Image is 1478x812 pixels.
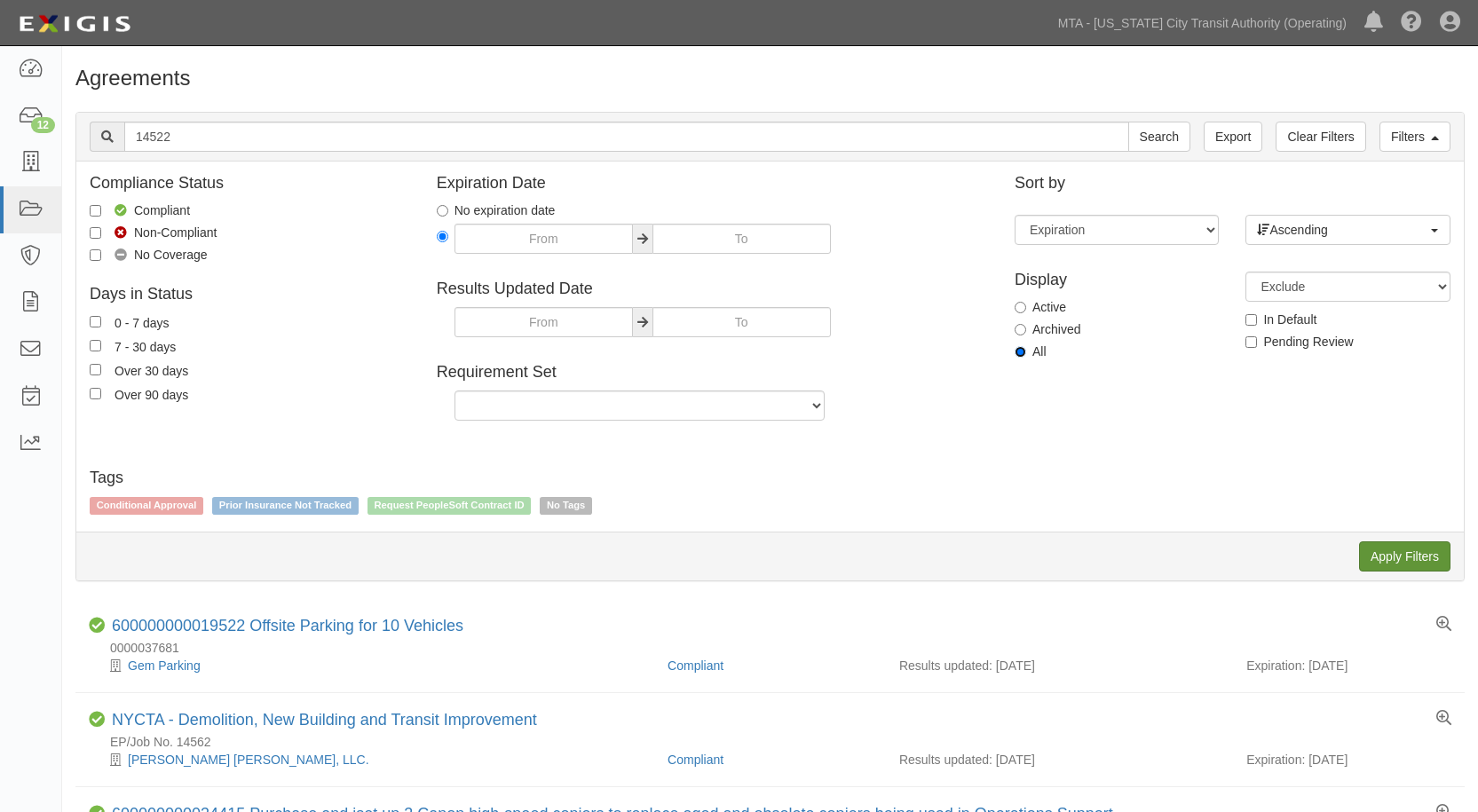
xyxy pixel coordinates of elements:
div: Expiration: [DATE] [1246,657,1451,674]
label: Active [1015,298,1066,316]
div: NYCTA - Demolition, New Building and Transit Improvement [112,711,537,730]
div: EP/Job No. 14562 [89,733,1465,751]
label: Pending Review [1245,333,1353,351]
label: No Coverage [90,246,208,264]
label: Compliant [90,201,190,219]
h4: Display [1015,272,1219,289]
div: Results updated: [DATE] [899,751,1220,769]
div: Expiration: [DATE] [1246,751,1451,769]
div: 0000037681 [89,639,1465,657]
div: Over 30 days [115,360,188,380]
span: No Tags [540,497,592,515]
a: NYCTA - Demolition, New Building and Transit Improvement [112,711,537,729]
input: 0 - 7 days [90,316,101,327]
input: All [1015,346,1026,358]
span: Prior Insurance Not Tracked [212,497,359,515]
input: To [652,307,831,337]
a: Filters [1379,122,1450,152]
h4: Days in Status [90,286,410,304]
div: Pavarini McGovern, LLC. [89,751,654,769]
input: Search [1128,122,1190,152]
input: No expiration date [437,205,448,217]
div: Gem Parking [89,657,654,674]
i: Help Center - Complianz [1401,12,1422,34]
span: Conditional Approval [90,497,203,515]
div: Results updated: [DATE] [899,657,1220,674]
a: [PERSON_NAME] [PERSON_NAME], LLC. [128,753,369,767]
a: 600000000019522 Offsite Parking for 10 Vehicles [112,617,463,635]
i: Compliant [89,618,105,634]
div: 600000000019522 Offsite Parking for 10 Vehicles [112,617,463,636]
h4: Results Updated Date [437,280,988,298]
input: From [454,224,633,254]
a: Compliant [668,753,723,767]
div: 0 - 7 days [115,312,169,332]
input: Search [124,122,1129,152]
h4: Requirement Set [437,364,988,382]
input: Non-Compliant [90,227,101,239]
label: Archived [1015,320,1080,338]
input: Apply Filters [1359,541,1450,572]
input: 7 - 30 days [90,340,101,351]
span: Ascending [1257,221,1427,239]
div: Over 90 days [115,384,188,404]
input: No Coverage [90,249,101,261]
input: Over 30 days [90,364,101,375]
label: Non-Compliant [90,224,217,241]
h4: Sort by [1015,175,1450,193]
a: View results summary [1436,711,1451,727]
input: Pending Review [1245,336,1257,348]
h4: Compliance Status [90,175,410,193]
input: From [454,307,633,337]
a: Gem Parking [128,658,201,673]
a: MTA - [US_STATE] City Transit Authority (Operating) [1049,5,1355,41]
label: All [1015,343,1047,360]
input: Archived [1015,324,1026,335]
button: Ascending [1245,215,1450,245]
img: logo-5460c22ac91f19d4615b14bd174203de0afe785f0fc80cf4dbbc73dc1793850b.png [13,8,136,40]
a: Compliant [668,658,723,673]
div: 7 - 30 days [115,336,176,356]
input: To [652,224,831,254]
i: Compliant [89,712,105,728]
input: Active [1015,302,1026,313]
label: No expiration date [437,201,556,219]
a: Export [1204,122,1262,152]
a: Clear Filters [1276,122,1365,152]
input: In Default [1245,314,1257,326]
h4: Tags [90,469,1450,487]
input: Over 90 days [90,388,101,399]
label: In Default [1245,311,1316,328]
a: View results summary [1436,617,1451,633]
input: Compliant [90,205,101,217]
span: Request PeopleSoft Contract ID [368,497,532,515]
h4: Expiration Date [437,175,988,193]
div: 12 [31,117,55,133]
h1: Agreements [75,67,1465,90]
